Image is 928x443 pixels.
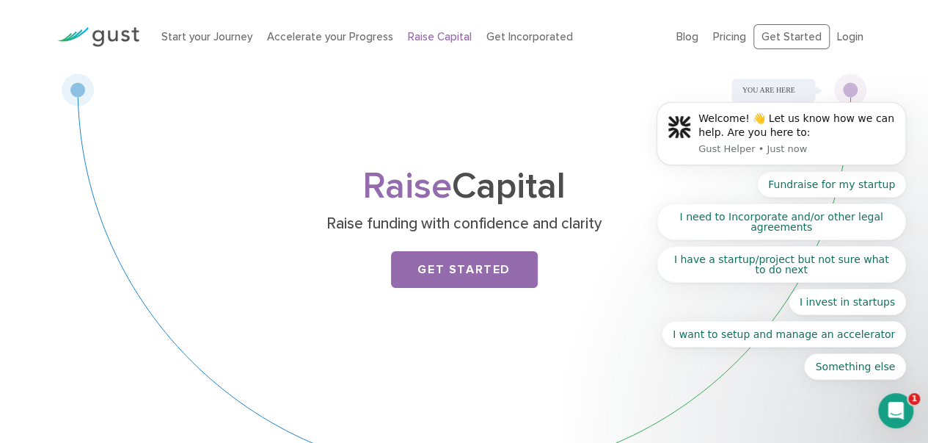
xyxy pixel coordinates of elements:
[180,214,748,234] p: Raise funding with confidence and clarity
[161,30,252,43] a: Start your Journey
[878,393,913,428] iframe: Intercom live chat
[57,27,139,47] img: Gust Logo
[267,30,393,43] a: Accelerate your Progress
[175,170,754,204] h1: Capital
[408,30,472,43] a: Raise Capital
[486,30,573,43] a: Get Incorporated
[362,165,452,208] span: Raise
[391,251,538,288] a: Get Started
[908,393,920,405] span: 1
